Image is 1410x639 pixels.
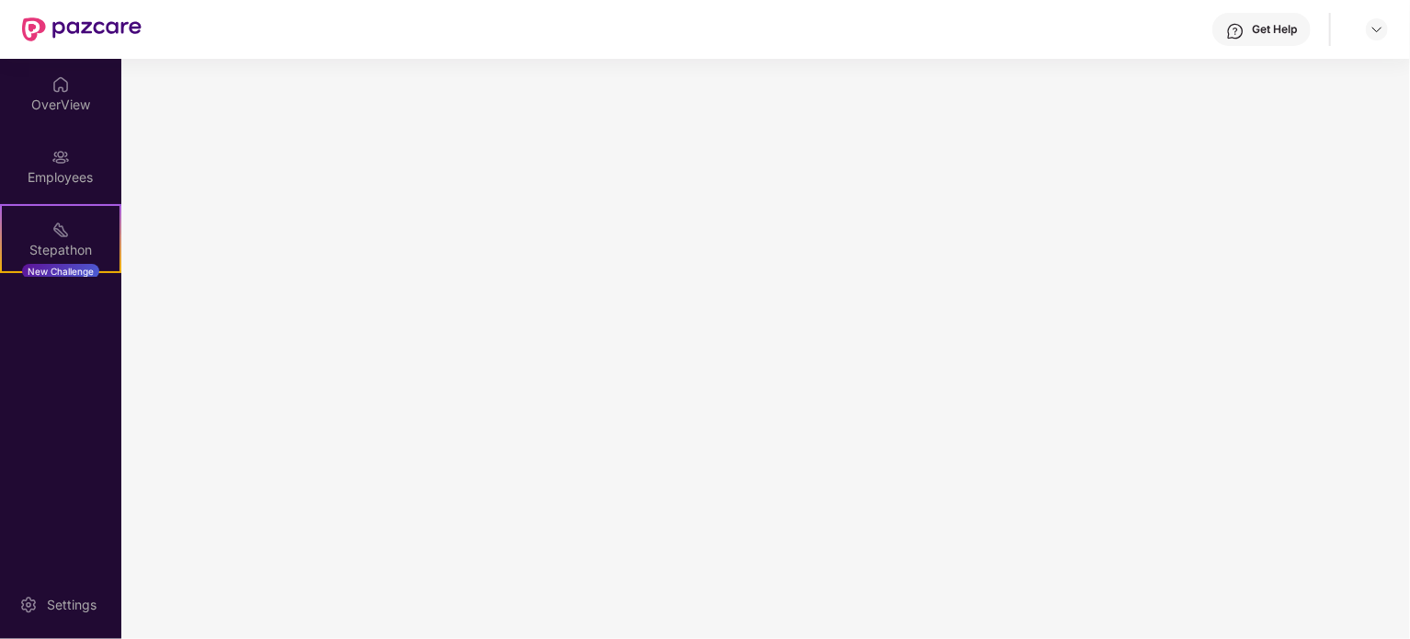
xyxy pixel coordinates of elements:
[51,221,70,239] img: svg+xml;base64,PHN2ZyB4bWxucz0iaHR0cDovL3d3dy53My5vcmcvMjAwMC9zdmciIHdpZHRoPSIyMSIgaGVpZ2h0PSIyMC...
[1370,22,1384,37] img: svg+xml;base64,PHN2ZyBpZD0iRHJvcGRvd24tMzJ4MzIiIHhtbG5zPSJodHRwOi8vd3d3LnczLm9yZy8yMDAwL3N2ZyIgd2...
[22,17,142,41] img: New Pazcare Logo
[2,241,119,259] div: Stepathon
[22,264,99,279] div: New Challenge
[1252,22,1297,37] div: Get Help
[51,148,70,166] img: svg+xml;base64,PHN2ZyBpZD0iRW1wbG95ZWVzIiB4bWxucz0iaHR0cDovL3d3dy53My5vcmcvMjAwMC9zdmciIHdpZHRoPS...
[19,596,38,614] img: svg+xml;base64,PHN2ZyBpZD0iU2V0dGluZy0yMHgyMCIgeG1sbnM9Imh0dHA6Ly93d3cudzMub3JnLzIwMDAvc3ZnIiB3aW...
[41,596,102,614] div: Settings
[1226,22,1245,40] img: svg+xml;base64,PHN2ZyBpZD0iSGVscC0zMngzMiIgeG1sbnM9Imh0dHA6Ly93d3cudzMub3JnLzIwMDAvc3ZnIiB3aWR0aD...
[51,75,70,94] img: svg+xml;base64,PHN2ZyBpZD0iSG9tZSIgeG1sbnM9Imh0dHA6Ly93d3cudzMub3JnLzIwMDAvc3ZnIiB3aWR0aD0iMjAiIG...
